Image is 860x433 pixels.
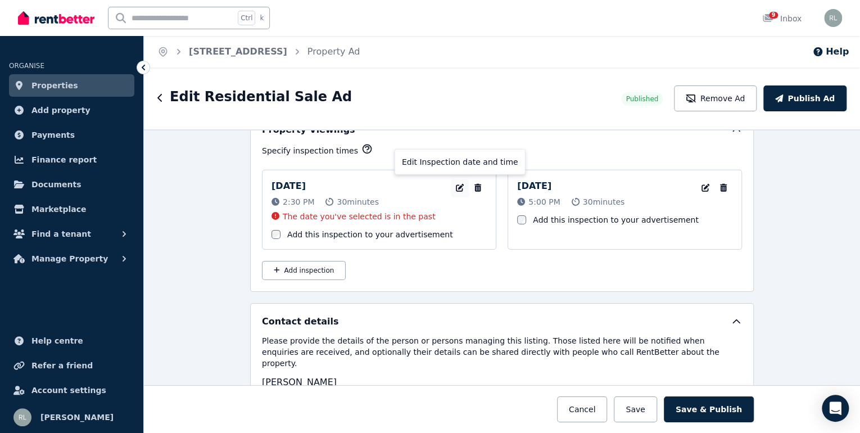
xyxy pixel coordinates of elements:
span: Properties [31,79,78,92]
h1: Edit Residential Sale Ad [170,88,352,106]
span: Manage Property [31,252,108,265]
img: Renae Lammardo [13,408,31,426]
div: Inbox [762,13,802,24]
span: 2:30 PM [283,196,314,208]
a: Finance report [9,148,134,171]
a: Properties [9,74,134,97]
a: Payments [9,124,134,146]
span: [PERSON_NAME] [40,411,114,424]
span: [PERSON_NAME] [262,377,337,387]
span: ORGANISE [9,62,44,70]
span: Documents [31,178,82,191]
a: Marketplace [9,198,134,220]
span: Find a tenant [31,227,91,241]
img: RentBetter [18,10,94,26]
span: 30 minutes [337,196,379,208]
button: Save & Publish [664,396,754,422]
a: Add property [9,99,134,121]
span: Payments [31,128,75,142]
button: Save [614,396,657,422]
span: 30 minutes [583,196,625,208]
div: Open Intercom Messenger [822,395,849,422]
p: Please provide the details of the person or persons managing this listing. Those listed here will... [262,335,742,369]
div: Edit Inspection date and time [395,149,526,175]
nav: Breadcrumb [144,36,373,67]
label: Add this inspection to your advertisement [287,229,453,240]
span: 5:00 PM [528,196,560,208]
label: Add this inspection to your advertisement [533,214,699,225]
p: The date you've selected is in the past [283,211,436,222]
button: Manage Property [9,247,134,270]
p: [DATE] [271,179,306,193]
p: Specify inspection times [262,145,358,156]
span: Ctrl [238,11,255,25]
span: 9 [769,12,778,19]
a: [STREET_ADDRESS] [189,46,287,57]
span: k [260,13,264,22]
button: Publish Ad [763,85,847,111]
button: Cancel [557,396,607,422]
a: Account settings [9,379,134,402]
span: Add property [31,103,90,117]
button: Help [812,45,849,58]
p: [DATE] [517,179,551,193]
span: Finance report [31,153,97,166]
img: Renae Lammardo [824,9,842,27]
a: Help centre [9,330,134,352]
span: Marketplace [31,202,86,216]
span: Published [626,94,658,103]
button: Find a tenant [9,223,134,245]
a: Refer a friend [9,354,134,377]
button: Add inspection [262,261,346,280]
span: Help centre [31,334,83,348]
a: Documents [9,173,134,196]
a: Property Ad [307,46,360,57]
span: Refer a friend [31,359,93,372]
span: Account settings [31,384,106,397]
h5: Contact details [262,315,339,328]
button: Remove Ad [674,85,757,111]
